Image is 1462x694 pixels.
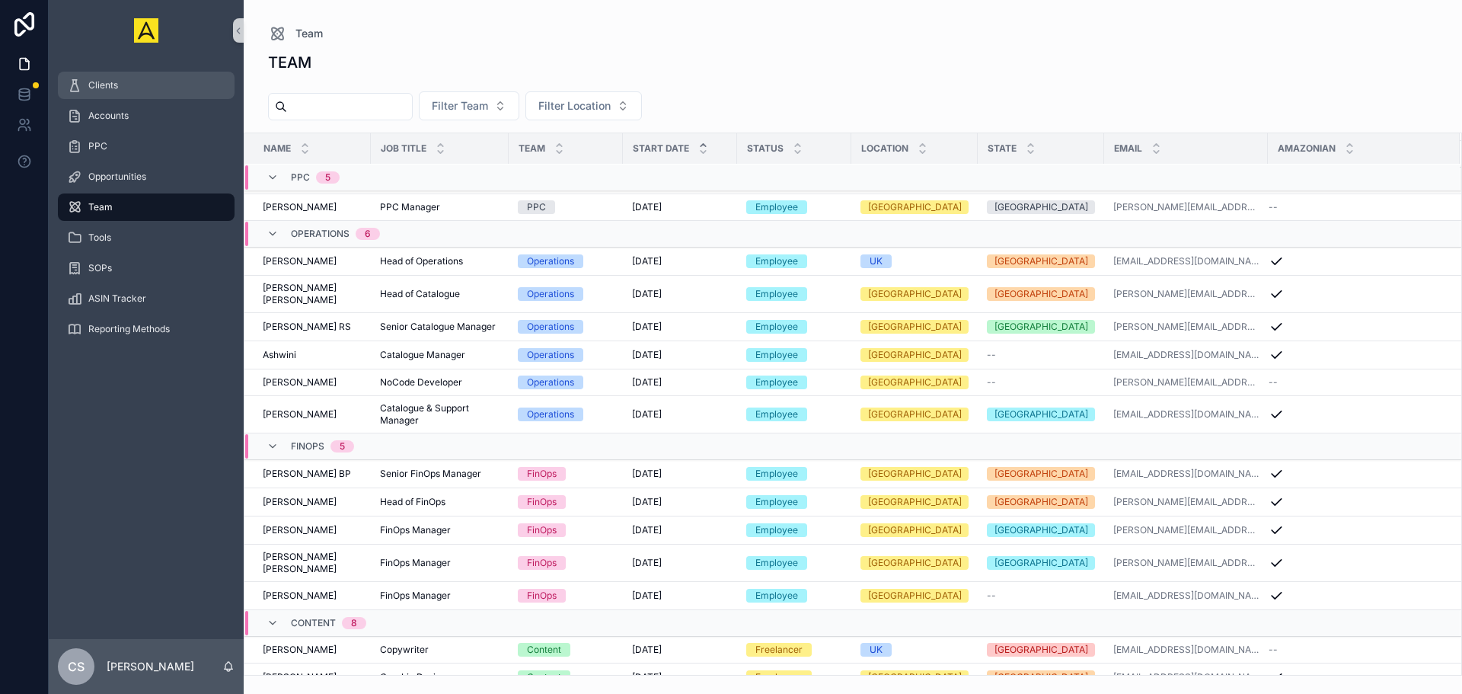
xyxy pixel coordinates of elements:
[632,321,662,333] span: [DATE]
[868,320,962,334] div: [GEOGRAPHIC_DATA]
[527,287,574,301] div: Operations
[632,671,662,683] span: [DATE]
[527,643,561,657] div: Content
[380,496,445,508] span: Head of FinOps
[868,589,962,603] div: [GEOGRAPHIC_DATA]
[1113,376,1259,389] a: [PERSON_NAME][EMAIL_ADDRESS][DOMAIN_NAME]
[632,408,662,421] span: [DATE]
[755,643,803,657] div: Freelancer
[994,287,1088,301] div: [GEOGRAPHIC_DATA]
[755,254,798,268] div: Employee
[632,557,662,569] span: [DATE]
[88,171,146,183] span: Opportunities
[291,617,336,629] span: Content
[527,348,574,362] div: Operations
[994,467,1088,481] div: [GEOGRAPHIC_DATA]
[88,262,112,274] span: SOPs
[519,142,545,155] span: Team
[1113,288,1259,300] a: [PERSON_NAME][EMAIL_ADDRESS][DOMAIN_NAME]
[1113,321,1259,333] a: [PERSON_NAME][EMAIL_ADDRESS][DOMAIN_NAME]
[755,408,798,421] div: Employee
[755,376,798,389] div: Employee
[58,285,235,312] a: ASIN Tracker
[527,495,557,509] div: FinOps
[1113,524,1259,536] a: [PERSON_NAME][EMAIL_ADDRESS][DOMAIN_NAME]
[527,670,561,684] div: Content
[755,495,798,509] div: Employee
[747,142,784,155] span: Status
[527,589,557,603] div: FinOps
[88,293,146,305] span: ASIN Tracker
[263,524,337,536] span: [PERSON_NAME]
[994,523,1088,537] div: [GEOGRAPHIC_DATA]
[755,287,798,301] div: Employee
[263,255,337,267] span: [PERSON_NAME]
[340,440,345,453] div: 5
[1278,142,1336,155] span: Amazonian
[632,349,662,361] span: [DATE]
[263,201,337,213] span: [PERSON_NAME]
[632,201,662,213] span: [DATE]
[381,142,426,155] span: Job Title
[632,255,662,267] span: [DATE]
[325,171,330,184] div: 5
[291,440,324,453] span: FinOps
[994,254,1088,268] div: [GEOGRAPHIC_DATA]
[994,556,1088,570] div: [GEOGRAPHIC_DATA]
[1113,255,1259,267] a: [EMAIL_ADDRESS][DOMAIN_NAME]
[1113,644,1259,656] a: [EMAIL_ADDRESS][DOMAIN_NAME]
[380,524,451,536] span: FinOps Manager
[380,468,481,480] span: Senior FinOps Manager
[380,255,463,267] span: Head of Operations
[1269,644,1278,656] span: --
[527,254,574,268] div: Operations
[755,523,798,537] div: Employee
[870,643,883,657] div: UK
[263,321,351,333] span: [PERSON_NAME] RS
[994,320,1088,334] div: [GEOGRAPHIC_DATA]
[88,201,113,213] span: Team
[263,408,337,421] span: [PERSON_NAME]
[1113,201,1259,213] a: [PERSON_NAME][EMAIL_ADDRESS][DOMAIN_NAME]
[49,61,244,363] div: scrollable content
[755,467,798,481] div: Employee
[263,349,296,361] span: Ashwini
[380,590,451,602] span: FinOps Manager
[268,52,311,73] h1: TEAM
[632,590,662,602] span: [DATE]
[987,349,996,361] span: --
[868,495,962,509] div: [GEOGRAPHIC_DATA]
[988,142,1017,155] span: State
[263,590,337,602] span: [PERSON_NAME]
[994,670,1088,684] div: [GEOGRAPHIC_DATA]
[88,110,129,122] span: Accounts
[88,79,118,91] span: Clients
[291,228,350,240] span: Operations
[263,142,291,155] span: Name
[88,140,107,152] span: PPC
[380,402,500,427] span: Catalogue & Support Manager
[527,320,574,334] div: Operations
[107,659,194,674] p: [PERSON_NAME]
[755,348,798,362] div: Employee
[994,408,1088,421] div: [GEOGRAPHIC_DATA]
[1113,590,1259,602] a: [EMAIL_ADDRESS][DOMAIN_NAME]
[58,102,235,130] a: Accounts
[1114,142,1142,155] span: Email
[291,171,310,184] span: PPC
[58,72,235,99] a: Clients
[527,467,557,481] div: FinOps
[994,495,1088,509] div: [GEOGRAPHIC_DATA]
[1113,408,1259,421] a: [EMAIL_ADDRESS][DOMAIN_NAME]
[263,496,337,508] span: [PERSON_NAME]
[380,288,460,300] span: Head of Catalogue
[755,589,798,603] div: Employee
[268,24,323,43] a: Team
[868,556,962,570] div: [GEOGRAPHIC_DATA]
[380,201,440,213] span: PPC Manager
[868,670,962,684] div: [GEOGRAPHIC_DATA]
[632,524,662,536] span: [DATE]
[263,551,362,575] span: [PERSON_NAME] [PERSON_NAME]
[58,224,235,251] a: Tools
[1113,557,1259,569] a: [PERSON_NAME][EMAIL_ADDRESS][DOMAIN_NAME]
